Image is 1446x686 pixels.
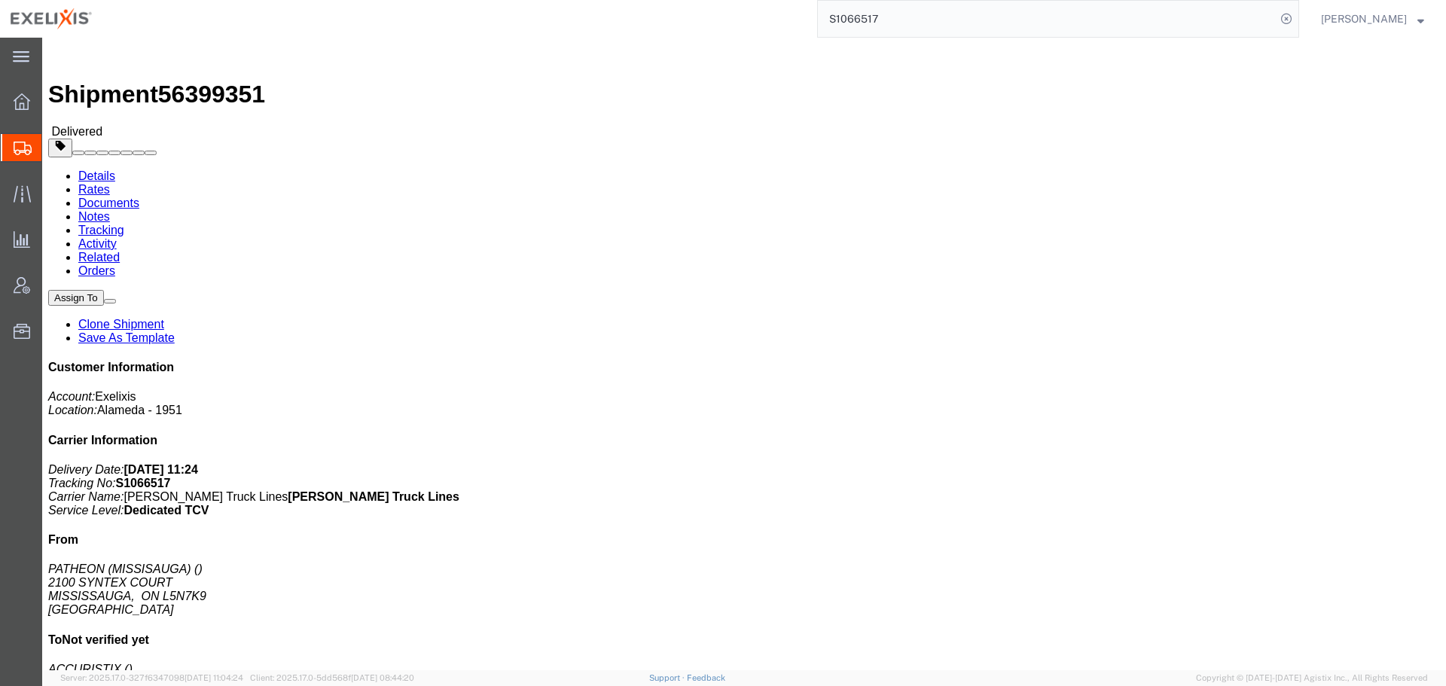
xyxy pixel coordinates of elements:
[649,673,687,682] a: Support
[250,673,414,682] span: Client: 2025.17.0-5dd568f
[818,1,1276,37] input: Search for shipment number, reference number
[1320,10,1425,28] button: [PERSON_NAME]
[185,673,243,682] span: [DATE] 11:04:24
[351,673,414,682] span: [DATE] 08:44:20
[1196,672,1428,684] span: Copyright © [DATE]-[DATE] Agistix Inc., All Rights Reserved
[60,673,243,682] span: Server: 2025.17.0-327f6347098
[42,38,1446,670] iframe: FS Legacy Container
[687,673,725,682] a: Feedback
[1321,11,1407,27] span: Art Buenaventura
[11,8,92,30] img: logo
